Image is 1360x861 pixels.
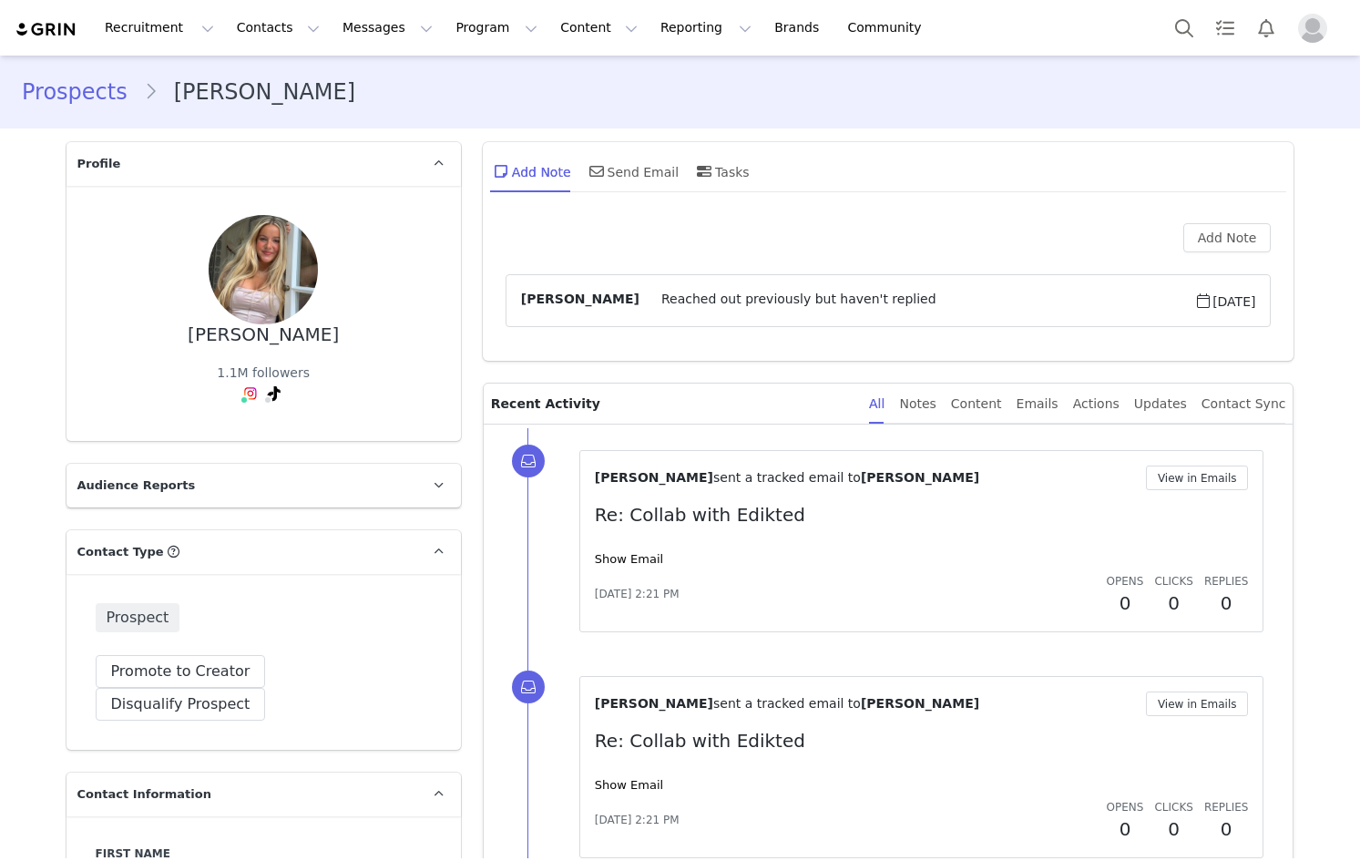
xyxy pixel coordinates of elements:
[15,21,78,38] img: grin logo
[763,7,835,48] a: Brands
[188,324,339,345] div: [PERSON_NAME]
[521,290,639,312] span: [PERSON_NAME]
[595,812,680,828] span: [DATE] 2:21 PM
[1154,815,1192,843] h2: 0
[1107,815,1144,843] h2: 0
[77,785,211,804] span: Contact Information
[1202,384,1286,425] div: Contact Sync
[1017,384,1058,425] div: Emails
[595,586,680,602] span: [DATE] 2:21 PM
[445,7,548,48] button: Program
[1287,14,1345,43] button: Profile
[96,655,266,688] button: Promote to Creator
[639,290,1194,312] span: Reached out previously but haven't replied
[226,7,331,48] button: Contacts
[1134,384,1187,425] div: Updates
[1194,290,1255,312] span: [DATE]
[77,477,196,495] span: Audience Reports
[77,543,164,561] span: Contact Type
[861,470,979,485] span: [PERSON_NAME]
[713,470,861,485] span: sent a tracked email to
[861,696,979,711] span: [PERSON_NAME]
[595,778,663,792] a: Show Email
[96,603,180,632] span: Prospect
[1073,384,1120,425] div: Actions
[649,7,762,48] button: Reporting
[595,727,1249,754] p: Re: Collab with Edikted
[595,696,713,711] span: [PERSON_NAME]
[1107,589,1144,617] h2: 0
[1205,7,1245,48] a: Tasks
[491,384,854,424] p: Recent Activity
[1204,589,1249,617] h2: 0
[1246,7,1286,48] button: Notifications
[209,215,318,324] img: 829fba08-ceff-44fe-942e-0145b88f1550.jpg
[713,696,861,711] span: sent a tracked email to
[96,688,266,721] button: Disqualify Prospect
[94,7,225,48] button: Recruitment
[1298,14,1327,43] img: placeholder-profile.jpg
[595,552,663,566] a: Show Email
[899,384,936,425] div: Notes
[77,155,121,173] span: Profile
[1154,801,1192,814] span: Clicks
[1204,575,1249,588] span: Replies
[951,384,1002,425] div: Content
[243,386,258,401] img: instagram.svg
[595,501,1249,528] p: Re: Collab with Edikted
[837,7,941,48] a: Community
[1164,7,1204,48] button: Search
[869,384,885,425] div: All
[1154,575,1192,588] span: Clicks
[217,364,310,383] div: 1.1M followers
[1204,801,1249,814] span: Replies
[332,7,444,48] button: Messages
[1204,815,1249,843] h2: 0
[22,76,144,108] a: Prospects
[1107,575,1144,588] span: Opens
[1183,223,1272,252] button: Add Note
[1146,466,1249,490] button: View in Emails
[586,149,680,193] div: Send Email
[490,149,571,193] div: Add Note
[549,7,649,48] button: Content
[595,470,713,485] span: [PERSON_NAME]
[1154,589,1192,617] h2: 0
[1146,692,1249,716] button: View in Emails
[1107,801,1144,814] span: Opens
[693,149,750,193] div: Tasks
